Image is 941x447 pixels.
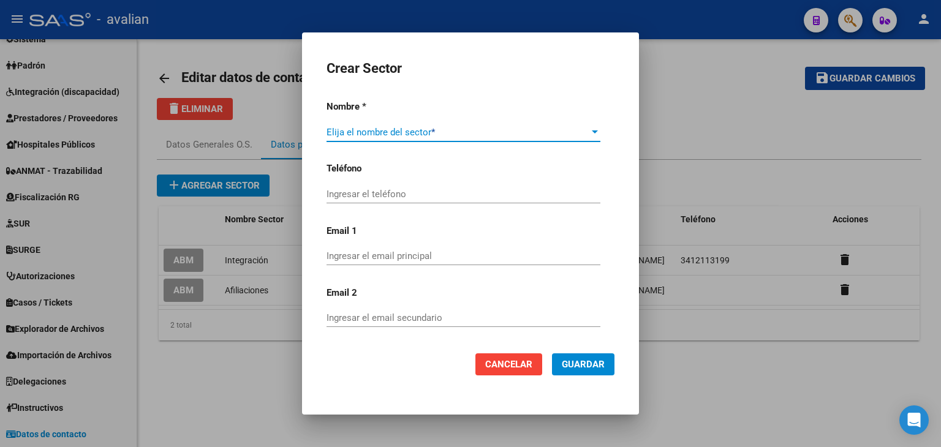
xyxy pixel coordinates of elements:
[475,353,542,375] button: Cancelar
[327,286,614,300] p: Email 2
[485,359,532,370] span: Cancelar
[327,57,402,80] h2: Crear Sector
[327,224,614,238] p: Email 1
[562,359,605,370] span: Guardar
[327,100,614,114] p: Nombre *
[552,353,614,375] button: Guardar
[327,162,614,176] p: Teléfono
[899,405,929,435] div: Open Intercom Messenger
